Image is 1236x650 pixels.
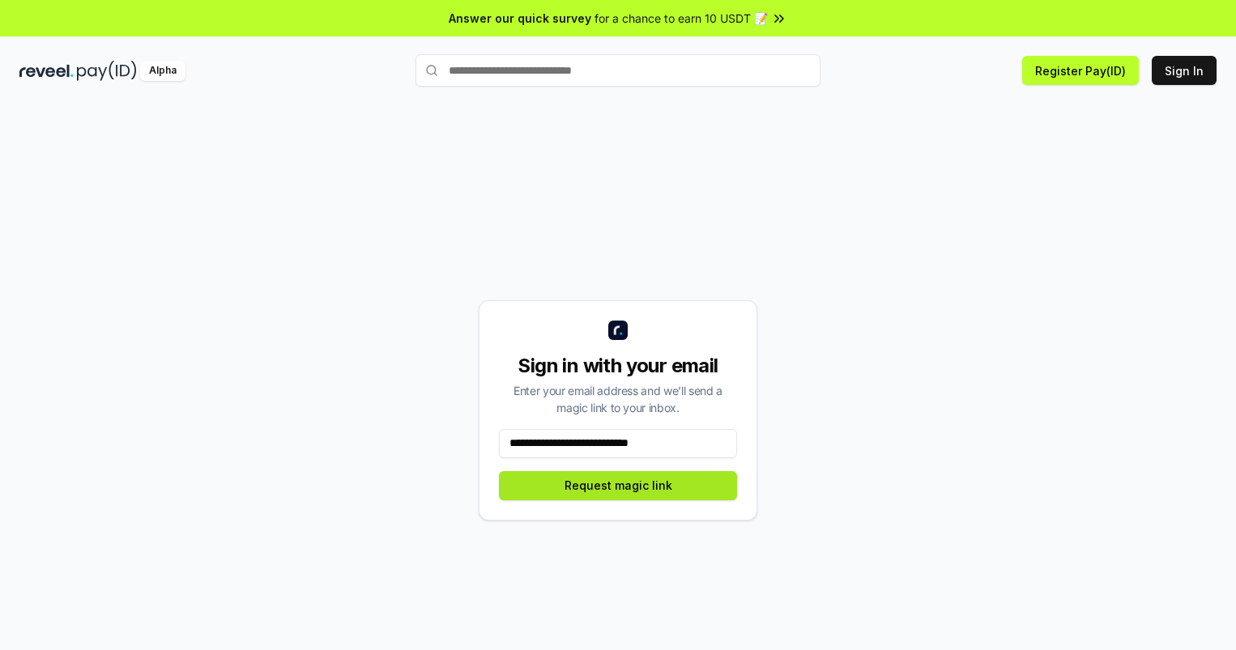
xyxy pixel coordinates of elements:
div: Enter your email address and we’ll send a magic link to your inbox. [499,382,737,416]
button: Register Pay(ID) [1022,56,1139,85]
span: for a chance to earn 10 USDT 📝 [595,10,768,27]
div: Alpha [140,61,185,81]
img: pay_id [77,61,137,81]
div: Sign in with your email [499,353,737,379]
span: Answer our quick survey [449,10,591,27]
button: Request magic link [499,471,737,500]
img: reveel_dark [19,61,74,81]
img: logo_small [608,321,628,340]
button: Sign In [1152,56,1217,85]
